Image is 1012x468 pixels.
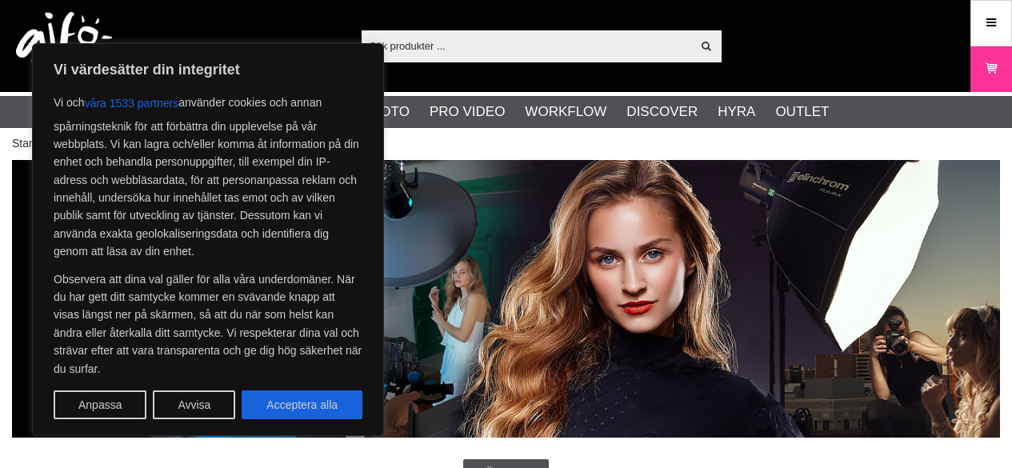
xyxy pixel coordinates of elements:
a: Hyra [718,102,755,122]
a: Foto [372,102,410,122]
button: våra 1533 partners [85,89,179,118]
a: Discover [626,102,698,122]
a: Outlet [775,102,829,122]
input: Sök produkter ... [362,34,692,58]
button: Acceptera alla [242,390,362,419]
a: Pro Video [430,102,505,122]
a: Workflow [525,102,606,122]
button: Anpassa [54,390,146,419]
div: Vi värdesätter din integritet [32,43,384,436]
a: Start [12,135,36,152]
img: Elinchrom Studioblixtar [12,160,1000,438]
img: logo.png [16,12,112,84]
button: Avvisa [153,390,235,419]
p: Observera att dina val gäller för alla våra underdomäner. När du har gett ditt samtycke kommer en... [54,270,362,378]
div: Elinchrom är en ledande global tillverkare av studioblixtar, kända för sitt breda sortiment som t... [28,176,374,397]
p: Vi och använder cookies och annan spårningsteknik för att förbättra din upplevelse på vår webbpla... [54,89,362,261]
p: Vi värdesätter din integritet [54,60,362,79]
